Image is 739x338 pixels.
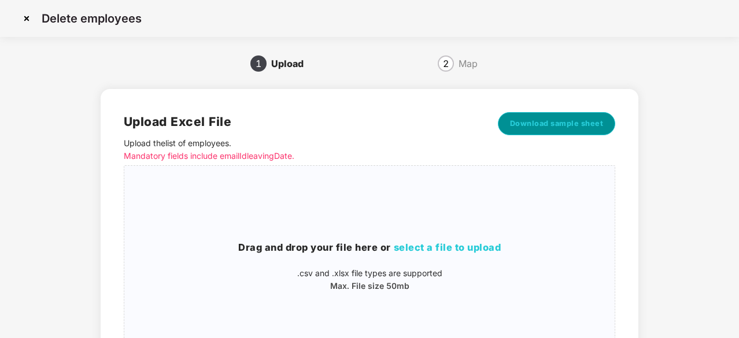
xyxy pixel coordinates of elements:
[510,118,604,129] span: Download sample sheet
[443,59,449,68] span: 2
[124,267,615,280] p: .csv and .xlsx file types are supported
[498,112,616,135] button: Download sample sheet
[17,9,36,28] img: svg+xml;base64,PHN2ZyBpZD0iQ3Jvc3MtMzJ4MzIiIHhtbG5zPSJodHRwOi8vd3d3LnczLm9yZy8yMDAwL3N2ZyIgd2lkdG...
[124,240,615,255] h3: Drag and drop your file here or
[459,54,478,73] div: Map
[42,12,142,25] p: Delete employees
[124,280,615,292] p: Max. File size 50mb
[124,112,493,131] h2: Upload Excel File
[124,137,493,162] p: Upload the list of employees .
[124,150,493,162] p: Mandatory fields include emailId leavingDate.
[394,242,501,253] span: select a file to upload
[256,59,261,68] span: 1
[271,54,313,73] div: Upload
